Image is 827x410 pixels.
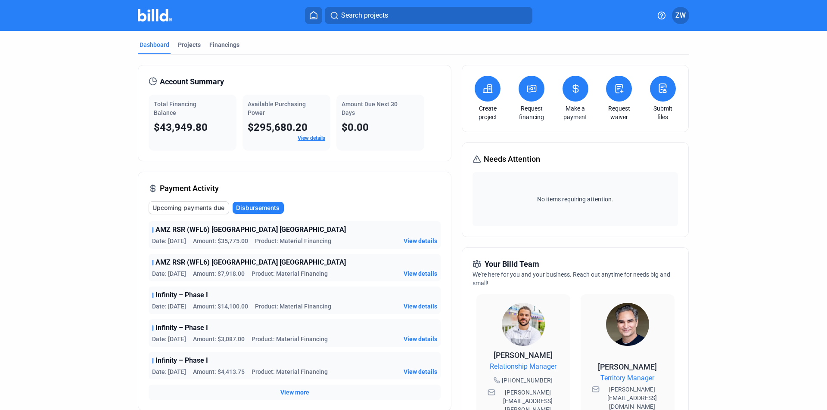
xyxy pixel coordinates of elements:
button: View details [404,302,437,311]
span: Date: [DATE] [152,269,186,278]
span: Your Billd Team [485,258,539,270]
span: Product: Material Financing [255,237,331,245]
span: Infinity – Phase I [155,290,208,300]
span: Date: [DATE] [152,335,186,343]
span: Date: [DATE] [152,367,186,376]
span: Disbursements [236,203,280,212]
span: Amount: $4,413.75 [193,367,245,376]
span: Product: Material Financing [255,302,331,311]
span: $0.00 [342,121,369,133]
img: Territory Manager [606,303,649,346]
img: Relationship Manager [502,303,545,346]
span: Territory Manager [600,373,654,383]
a: Create project [473,104,503,121]
span: Amount: $7,918.00 [193,269,245,278]
button: ZW [672,7,689,24]
span: Relationship Manager [490,361,557,372]
a: View details [298,135,325,141]
span: Product: Material Financing [252,269,328,278]
span: [PHONE_NUMBER] [502,376,553,385]
span: Account Summary [160,76,224,88]
img: Billd Company Logo [138,9,172,22]
span: No items requiring attention. [476,195,674,203]
button: View details [404,335,437,343]
span: We're here for you and your business. Reach out anytime for needs big and small! [473,271,670,287]
button: Upcoming payments due [149,201,229,214]
button: View details [404,367,437,376]
span: $43,949.80 [154,121,208,133]
span: Upcoming payments due [152,203,224,212]
span: Product: Material Financing [252,367,328,376]
span: Available Purchasing Power [248,101,306,116]
a: Request waiver [604,104,634,121]
span: Search projects [341,10,388,21]
span: Total Financing Balance [154,101,196,116]
span: Amount: $14,100.00 [193,302,248,311]
button: Search projects [325,7,532,24]
span: Payment Activity [160,182,219,194]
span: AMZ RSR (WFL6) [GEOGRAPHIC_DATA] [GEOGRAPHIC_DATA] [155,225,346,235]
span: Infinity – Phase I [155,323,208,333]
span: [PERSON_NAME] [598,362,657,371]
span: ZW [675,10,686,21]
button: Disbursements [233,202,284,214]
span: Needs Attention [484,153,540,165]
span: Date: [DATE] [152,237,186,245]
div: Financings [209,40,239,49]
button: View details [404,269,437,278]
button: View details [404,237,437,245]
span: Product: Material Financing [252,335,328,343]
span: Date: [DATE] [152,302,186,311]
div: Dashboard [140,40,169,49]
span: [PERSON_NAME] [494,351,553,360]
button: View more [280,388,309,397]
span: Amount: $35,775.00 [193,237,248,245]
a: Make a payment [560,104,591,121]
a: Submit files [648,104,678,121]
span: Amount: $3,087.00 [193,335,245,343]
span: Infinity – Phase I [155,355,208,366]
a: Request financing [516,104,547,121]
span: AMZ RSR (WFL6) [GEOGRAPHIC_DATA] [GEOGRAPHIC_DATA] [155,257,346,268]
span: Amount Due Next 30 Days [342,101,398,116]
span: $295,680.20 [248,121,308,133]
div: Projects [178,40,201,49]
